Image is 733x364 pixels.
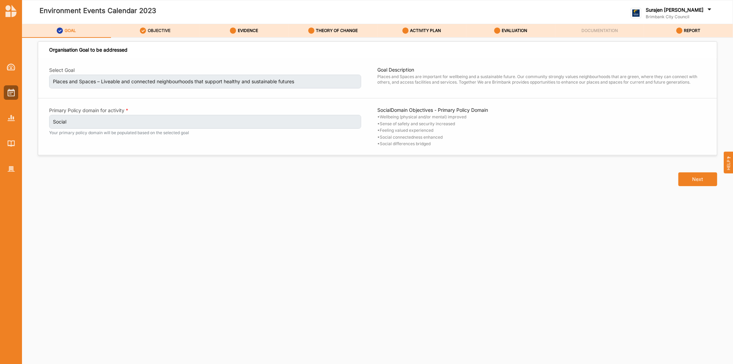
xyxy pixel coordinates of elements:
[4,162,18,176] a: Organisation
[4,85,18,100] a: Activities
[678,172,717,186] button: Next
[631,8,641,19] img: logo
[8,140,15,146] img: Library
[410,28,441,33] label: ACTIVITY PLAN
[646,7,703,13] label: Surajen [PERSON_NAME]
[4,60,18,74] a: Dashboard
[49,47,127,53] div: Organisation Goal to be addressed
[316,28,358,33] label: THEORY OF CHANGE
[684,28,700,33] label: REPORT
[4,136,18,151] a: Library
[581,28,618,33] label: DOCUMENTATION
[148,28,170,33] label: OBJECTIVE
[646,14,713,20] label: Brimbank City Council
[8,115,15,121] img: Reports
[8,89,15,96] img: Activities
[4,111,18,125] a: Reports
[238,28,258,33] label: EVIDENCE
[40,5,156,17] label: Environment Events Calendar 2023
[5,5,16,17] img: logo
[502,28,527,33] label: EVALUATION
[65,28,76,33] label: GOAL
[7,64,15,71] img: Dashboard
[8,166,15,172] img: Organisation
